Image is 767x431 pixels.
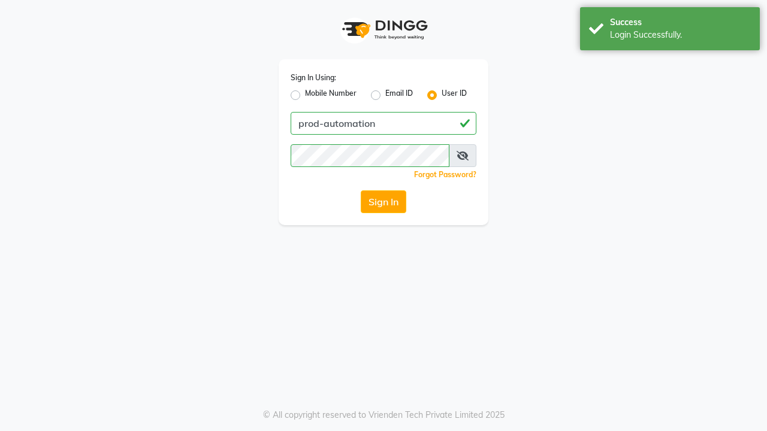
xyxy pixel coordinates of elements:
[610,16,751,29] div: Success
[610,29,751,41] div: Login Successfully.
[291,72,336,83] label: Sign In Using:
[385,88,413,102] label: Email ID
[291,144,449,167] input: Username
[291,112,476,135] input: Username
[414,170,476,179] a: Forgot Password?
[442,88,467,102] label: User ID
[305,88,357,102] label: Mobile Number
[361,190,406,213] button: Sign In
[336,12,431,47] img: logo1.svg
